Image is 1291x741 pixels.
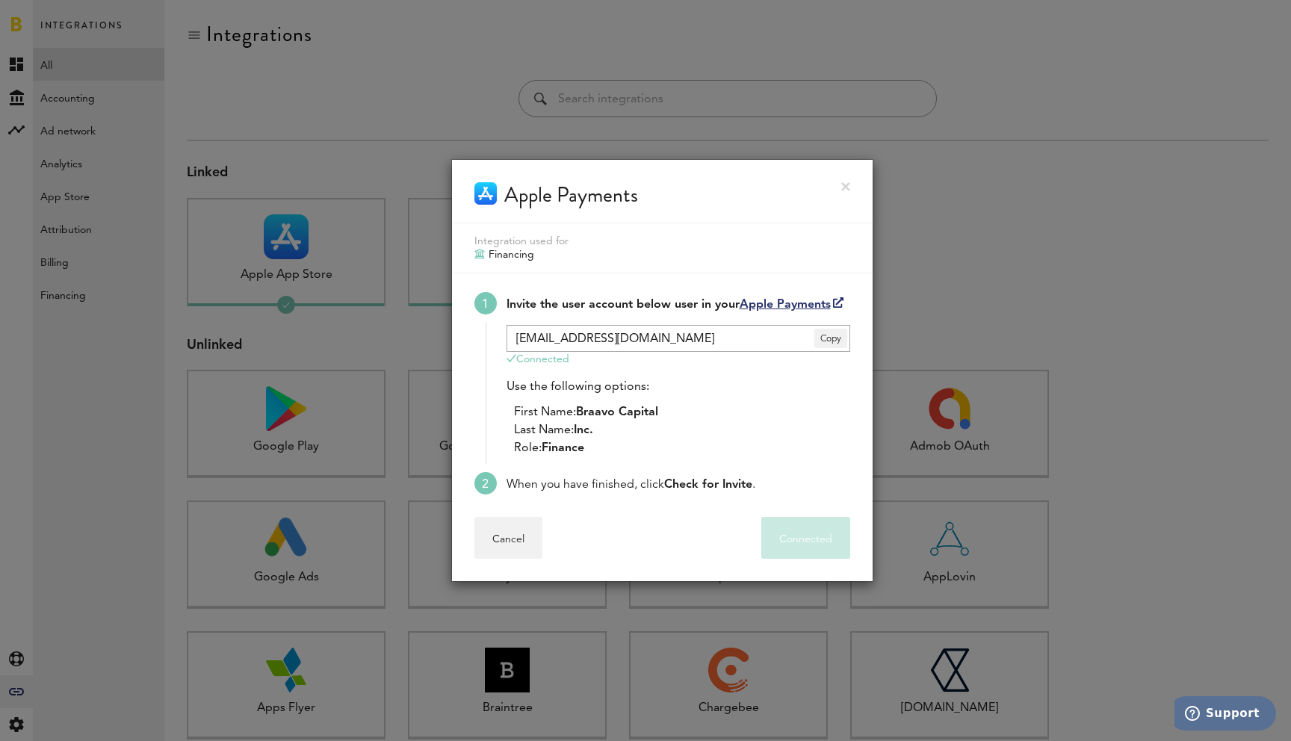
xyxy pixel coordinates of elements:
li: Last Name: [514,421,850,439]
button: Connected [761,517,850,559]
img: Apple Payments [474,182,497,205]
span: Braavo Capital [576,406,658,418]
a: Apple Payments [740,299,843,311]
iframe: Opens a widget where you can find more information [1174,696,1276,734]
span: Inc. [574,424,593,436]
span: Check for Invite [664,479,752,491]
div: When you have finished, click . [507,476,850,494]
li: First Name: [514,403,850,421]
span: Copy [814,329,847,348]
div: Apple Payments [504,182,638,208]
div: Use the following options: [507,378,850,457]
span: Financing [489,248,534,261]
button: Cancel [474,517,542,559]
div: Integration used for [474,235,850,248]
li: Role: [514,439,850,457]
span: Finance [542,442,584,454]
div: Connected [507,352,850,367]
div: Invite the user account below user in your [507,296,850,314]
